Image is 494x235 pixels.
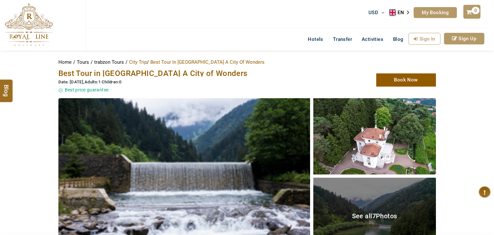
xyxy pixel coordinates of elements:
[389,8,414,17] aside: Language selected: English
[368,10,378,15] span: USD
[328,33,357,46] a: Transfer
[414,7,457,18] a: My Booking
[372,212,376,220] span: 7
[313,98,436,174] img: Best Tour in Trabzon A City of Wonders
[85,80,101,84] span: Adults:1
[388,33,408,46] a: Blog
[444,33,484,44] a: Sign Up
[77,59,91,65] a: Tours
[408,33,440,45] a: Sign In
[352,212,397,220] span: See all Photos
[463,5,480,19] a: 0
[393,36,404,42] span: Blog
[2,84,11,90] span: Blog
[58,80,84,84] span: Date: [DATE]
[58,59,73,65] a: Home
[58,79,307,85] div: ,
[94,59,126,65] a: trabzon Tours
[102,80,121,84] span: Children:0
[389,8,414,17] a: EN
[389,8,414,17] div: Language
[357,33,388,46] a: Activities
[65,87,109,92] span: Best price guarantee
[5,3,53,46] img: The Royal Line Holidays
[472,7,479,14] span: 0
[303,33,328,46] a: Hotels
[150,57,265,67] li: Best Tour In [GEOGRAPHIC_DATA] A City Of Wonders
[58,69,247,78] span: Best Tour in [GEOGRAPHIC_DATA] A City of Wonders
[376,73,436,87] a: Book Now
[129,57,149,67] li: City Trip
